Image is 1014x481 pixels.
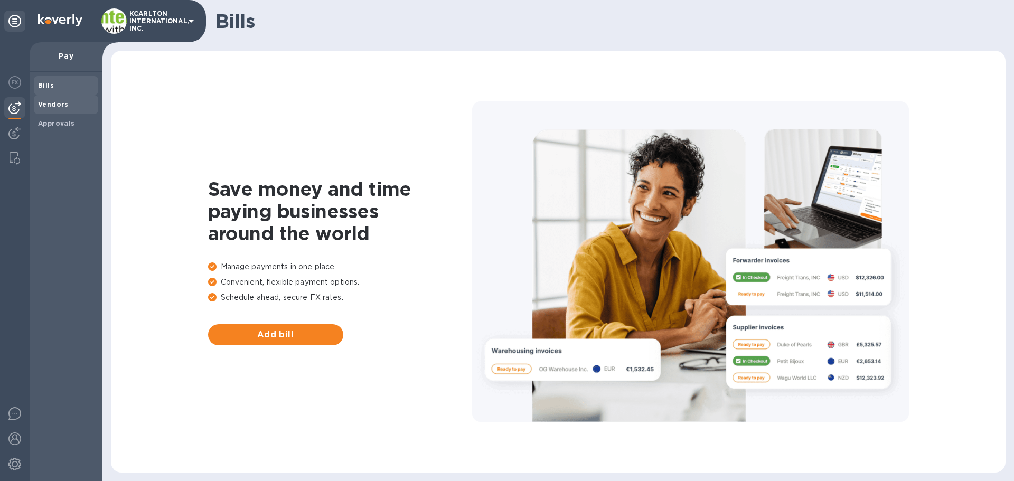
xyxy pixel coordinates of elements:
[208,261,472,272] p: Manage payments in one place.
[38,81,54,89] b: Bills
[208,277,472,288] p: Convenient, flexible payment options.
[208,324,343,345] button: Add bill
[38,119,75,127] b: Approvals
[208,178,472,244] h1: Save money and time paying businesses around the world
[4,11,25,32] div: Unpin categories
[129,10,182,32] p: KCARLTON INTERNATIONAL, INC.
[208,292,472,303] p: Schedule ahead, secure FX rates.
[8,76,21,89] img: Foreign exchange
[38,51,94,61] p: Pay
[217,328,335,341] span: Add bill
[38,14,82,26] img: Logo
[38,100,69,108] b: Vendors
[215,10,997,32] h1: Bills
